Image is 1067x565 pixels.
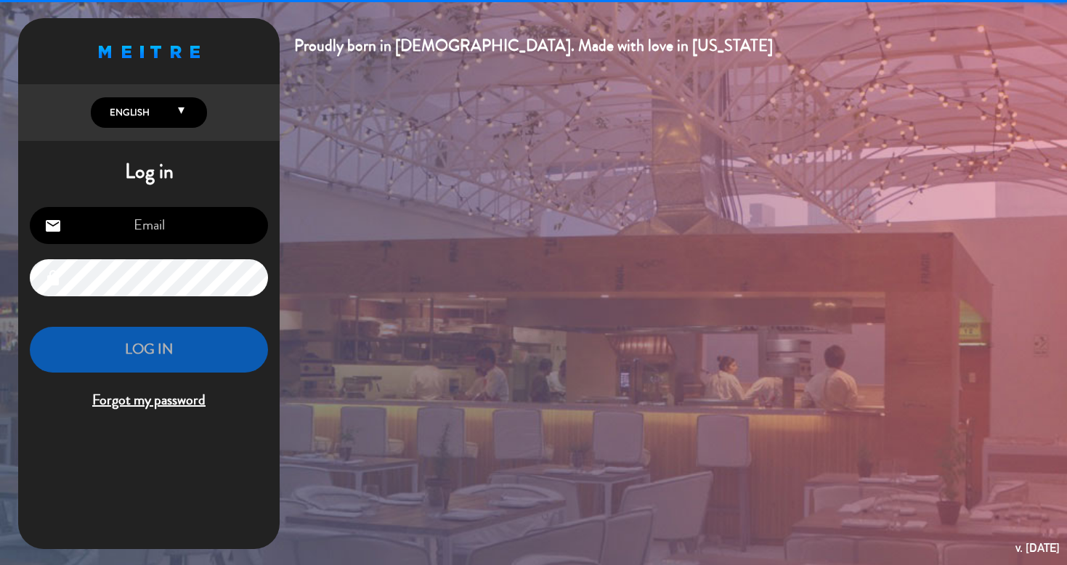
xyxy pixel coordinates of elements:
[1015,538,1060,558] div: v. [DATE]
[106,105,150,120] span: English
[44,269,62,287] i: lock
[30,207,268,244] input: Email
[18,160,280,184] h1: Log in
[30,389,268,412] span: Forgot my password
[44,217,62,235] i: email
[30,327,268,373] button: LOG IN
